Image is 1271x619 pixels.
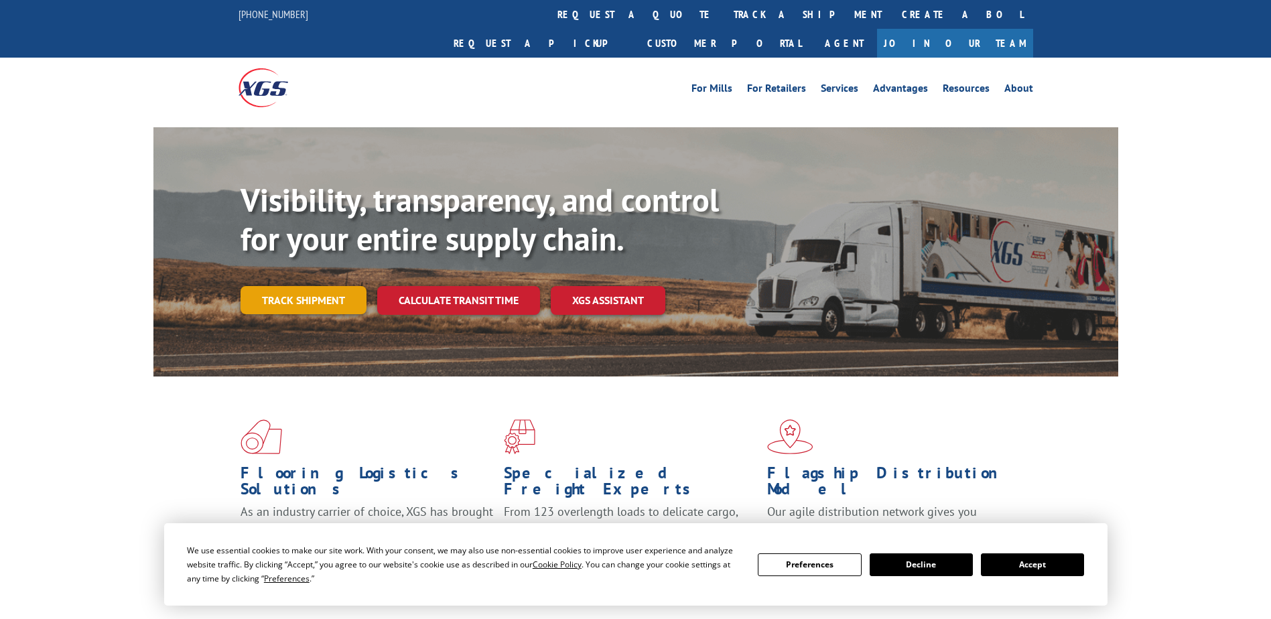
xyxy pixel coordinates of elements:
div: We use essential cookies to make our site work. With your consent, we may also use non-essential ... [187,543,742,586]
span: As an industry carrier of choice, XGS has brought innovation and dedication to flooring logistics... [241,504,493,551]
a: Agent [811,29,877,58]
a: About [1004,83,1033,98]
div: Cookie Consent Prompt [164,523,1108,606]
a: [PHONE_NUMBER] [239,7,308,21]
a: Advantages [873,83,928,98]
button: Accept [981,553,1084,576]
span: Cookie Policy [533,559,582,570]
h1: Flooring Logistics Solutions [241,465,494,504]
a: For Retailers [747,83,806,98]
span: Preferences [264,573,310,584]
img: xgs-icon-focused-on-flooring-red [504,419,535,454]
a: For Mills [691,83,732,98]
h1: Flagship Distribution Model [767,465,1020,504]
a: Track shipment [241,286,366,314]
img: xgs-icon-flagship-distribution-model-red [767,419,813,454]
h1: Specialized Freight Experts [504,465,757,504]
span: Our agile distribution network gives you nationwide inventory management on demand. [767,504,1014,535]
a: Calculate transit time [377,286,540,315]
a: Join Our Team [877,29,1033,58]
button: Decline [870,553,973,576]
a: XGS ASSISTANT [551,286,665,315]
a: Services [821,83,858,98]
p: From 123 overlength loads to delicate cargo, our experienced staff knows the best way to move you... [504,504,757,563]
b: Visibility, transparency, and control for your entire supply chain. [241,179,719,259]
button: Preferences [758,553,861,576]
a: Customer Portal [637,29,811,58]
a: Resources [943,83,990,98]
a: Request a pickup [444,29,637,58]
img: xgs-icon-total-supply-chain-intelligence-red [241,419,282,454]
